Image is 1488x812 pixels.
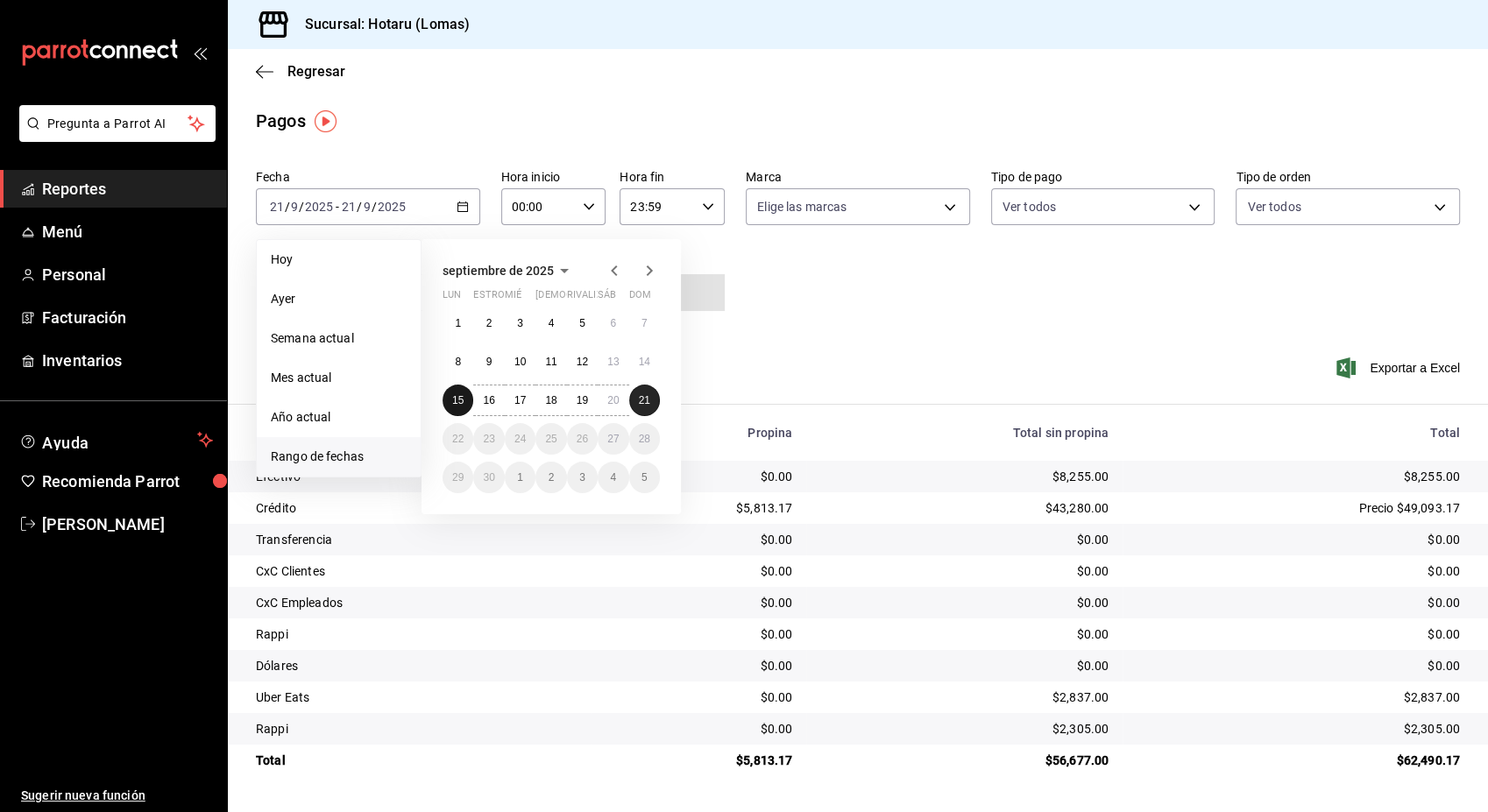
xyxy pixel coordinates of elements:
abbr: jueves [535,289,639,307]
button: Exportar a Excel [1340,357,1460,378]
span: - [336,200,339,214]
button: 21 de septiembre de 2025 [629,385,660,416]
button: 30 de septiembre de 2025 [473,462,504,493]
div: $0.00 [606,625,793,643]
abbr: 19 de septiembre de 2025 [577,394,588,406]
button: 3 de octubre de 2025 [567,462,598,493]
abbr: 25 de septiembre de 2025 [545,433,556,445]
button: 5 de septiembre de 2025 [567,307,598,339]
button: 20 de septiembre de 2025 [598,385,628,416]
button: 3 de septiembre de 2025 [505,307,535,339]
button: 27 de septiembre de 2025 [598,423,628,455]
div: $43,280.00 [820,499,1109,517]
div: CxC Clientes [256,562,577,580]
span: / [357,200,362,214]
label: Hora fin [620,171,725,183]
button: 2 de octubre de 2025 [535,462,566,493]
button: 29 de septiembre de 2025 [443,462,473,493]
abbr: 21 de septiembre de 2025 [639,394,650,406]
abbr: 23 de septiembre de 2025 [483,433,494,445]
div: CxC Empleados [256,594,577,611]
img: Marcador de información sobre herramientas [315,110,337,132]
abbr: 8 de septiembre de 2025 [455,356,461,368]
button: open_drawer_menu [193,46,207,60]
label: Fecha [256,171,480,183]
div: $2,837.00 [820,688,1109,706]
div: $0.00 [820,531,1109,548]
input: -- [341,200,357,214]
abbr: 17 de septiembre de 2025 [514,394,526,406]
span: / [299,200,304,214]
button: 23 de septiembre de 2025 [473,423,504,455]
button: 4 de septiembre de 2025 [535,307,566,339]
span: Mes actual [271,369,407,387]
button: 1 de septiembre de 2025 [443,307,473,339]
div: $5,813.17 [606,752,793,769]
font: Reportes [42,180,106,198]
label: Hora inicio [501,171,606,183]
abbr: 12 de septiembre de 2025 [577,356,588,368]
abbr: 9 de septiembre de 2025 [486,356,492,368]
button: 26 de septiembre de 2025 [567,423,598,455]
abbr: 27 de septiembre de 2025 [607,433,619,445]
abbr: 3 de octubre de 2025 [579,471,585,484]
span: Ayer [271,290,407,308]
input: -- [363,200,372,214]
abbr: 22 de septiembre de 2025 [452,433,464,445]
button: 22 de septiembre de 2025 [443,423,473,455]
abbr: 20 de septiembre de 2025 [607,394,619,406]
div: Precio $49,093.17 [1137,499,1460,517]
abbr: lunes [443,289,461,307]
button: 14 de septiembre de 2025 [629,346,660,378]
div: $0.00 [606,720,793,738]
div: Dólares [256,657,577,674]
abbr: 1 de septiembre de 2025 [455,317,461,329]
abbr: 13 de septiembre de 2025 [607,356,619,368]
div: $8,255.00 [1137,468,1460,485]
div: Uber Eats [256,688,577,706]
button: 5 de octubre de 2025 [629,462,660,493]
div: $0.00 [606,688,793,706]
div: Total [256,752,577,769]
abbr: 18 de septiembre de 2025 [545,394,556,406]
div: $56,677.00 [820,752,1109,769]
font: Personal [42,265,106,284]
div: Total sin propina [820,426,1109,440]
span: / [285,200,290,214]
abbr: 3 de septiembre de 2025 [517,317,523,329]
button: 18 de septiembre de 2025 [535,385,566,416]
abbr: 16 de septiembre de 2025 [483,394,494,406]
abbr: 24 de septiembre de 2025 [514,433,526,445]
abbr: 5 de octubre de 2025 [641,471,648,484]
button: 8 de septiembre de 2025 [443,346,473,378]
div: Total [1137,426,1460,440]
button: 24 de septiembre de 2025 [505,423,535,455]
button: 1 de octubre de 2025 [505,462,535,493]
abbr: 26 de septiembre de 2025 [577,433,588,445]
button: 19 de septiembre de 2025 [567,385,598,416]
abbr: domingo [629,289,651,307]
div: $0.00 [1137,625,1460,643]
abbr: 14 de septiembre de 2025 [639,356,650,368]
input: ---- [304,200,334,214]
div: Crédito [256,499,577,517]
div: $2,837.00 [1137,688,1460,706]
div: Transferencia [256,531,577,548]
abbr: 6 de septiembre de 2025 [610,317,616,329]
button: septiembre de 2025 [443,260,575,281]
div: $0.00 [1137,562,1460,580]
abbr: 2 de septiembre de 2025 [486,317,492,329]
button: 25 de septiembre de 2025 [535,423,566,455]
span: Semana actual [271,329,407,348]
button: Regresar [256,63,345,80]
div: $62,490.17 [1137,752,1460,769]
div: $0.00 [1137,594,1460,611]
div: $0.00 [606,594,793,611]
div: Pagos [256,108,306,134]
font: Menú [42,222,83,241]
font: Inventarios [42,351,122,370]
abbr: 4 de octubre de 2025 [610,471,616,484]
button: 28 de septiembre de 2025 [629,423,660,455]
div: $2,305.00 [820,720,1109,738]
span: Año actual [271,408,407,427]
